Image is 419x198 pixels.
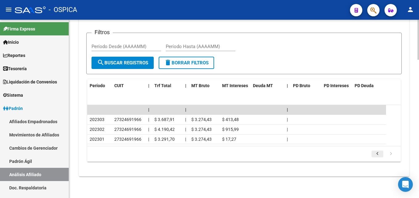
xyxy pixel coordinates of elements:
div: Open Intercom Messenger [398,177,413,192]
datatable-header-cell: PD Bruto [291,79,321,92]
span: Reportes [3,52,25,59]
datatable-header-cell: Deuda MT [250,79,284,92]
span: $ 17,27 [222,137,236,142]
span: | [148,127,149,132]
span: | [185,117,186,122]
span: $ 3.291,70 [154,137,175,142]
span: Buscar Registros [97,60,148,66]
span: Trf Total [154,83,171,88]
span: Firma Express [3,26,35,32]
span: $ 413,48 [222,117,239,122]
span: 27324691966 [114,117,141,122]
datatable-header-cell: | [146,79,152,92]
span: 202302 [90,127,104,132]
span: PD Deuda [355,83,374,88]
datatable-header-cell: MT Bruto [189,79,220,92]
datatable-header-cell: PD Intereses [321,79,352,92]
span: | [287,127,288,132]
span: | [148,137,149,142]
datatable-header-cell: CUIT [112,79,146,92]
span: | [185,83,186,88]
span: Borrar Filtros [164,60,209,66]
mat-icon: search [97,59,104,66]
span: | [148,117,149,122]
span: $ 3.687,91 [154,117,175,122]
span: $ 3.274,43 [191,127,212,132]
span: $ 915,99 [222,127,239,132]
span: | [287,137,288,142]
datatable-header-cell: MT Intereses [220,79,250,92]
a: go to previous page [372,151,383,157]
span: Sistema [3,92,23,99]
datatable-header-cell: Trf Total [152,79,183,92]
span: | [148,107,149,112]
datatable-header-cell: Período [87,79,112,92]
mat-icon: person [407,6,414,13]
mat-icon: delete [164,59,172,66]
span: | [287,107,288,112]
span: | [287,117,288,122]
span: 202303 [90,117,104,122]
span: Liquidación de Convenios [3,79,57,85]
datatable-header-cell: PD Deuda [352,79,386,92]
span: Padrón [3,105,23,112]
span: PD Intereses [324,83,349,88]
span: 27324691966 [114,137,141,142]
datatable-header-cell: | [183,79,189,92]
button: Borrar Filtros [159,57,214,69]
button: Buscar Registros [92,57,154,69]
span: | [185,127,186,132]
h3: Filtros [92,28,113,37]
span: $ 3.274,43 [191,137,212,142]
span: Período [90,83,105,88]
span: 202301 [90,137,104,142]
datatable-header-cell: | [284,79,291,92]
span: PD Bruto [293,83,310,88]
span: - OSPICA [49,3,77,17]
mat-icon: menu [5,6,12,13]
span: $ 4.190,42 [154,127,175,132]
span: Deuda MT [253,83,273,88]
span: 27324691966 [114,127,141,132]
span: | [148,83,149,88]
span: $ 3.274,43 [191,117,212,122]
span: | [185,137,186,142]
span: CUIT [114,83,124,88]
span: | [185,107,186,112]
span: Inicio [3,39,19,46]
span: MT Intereses [222,83,248,88]
a: go to next page [385,151,397,157]
span: MT Bruto [191,83,209,88]
span: Tesorería [3,65,27,72]
span: | [287,83,288,88]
